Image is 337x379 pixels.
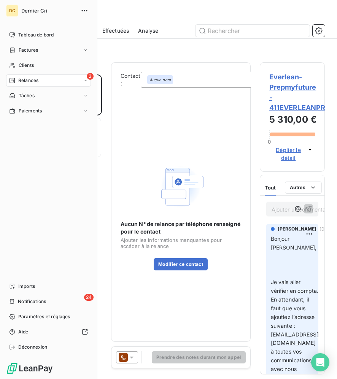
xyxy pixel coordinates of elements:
span: 0 [268,139,271,145]
span: Factures [19,47,38,54]
span: Ajouter les informations manquantes pour accéder à la relance [121,237,241,249]
div: DC [6,5,18,17]
em: Aucun nom [149,77,171,82]
img: Logo LeanPay [6,362,53,374]
button: Déplier le détail [269,145,316,162]
a: Aide [6,326,91,338]
span: Imports [18,283,35,290]
img: Empty state [156,162,205,211]
span: Dernier Cri [21,8,76,14]
span: Paiements [19,107,42,114]
span: Tableau de bord [18,32,54,38]
span: Everlean-Prepmyfuture - 411EVERLEANPREP [269,72,316,113]
h3: 5 310,00 € [269,113,316,128]
span: Clients [19,62,34,69]
span: Tâches [19,92,35,99]
span: 2 [87,73,94,80]
div: Open Intercom Messenger [311,353,329,371]
input: Rechercher [196,25,310,37]
span: Analyse [138,27,158,35]
span: Notifications [18,298,46,305]
span: Aucun N° de relance par téléphone renseigné pour le contact [121,220,241,235]
span: Tout [265,185,276,191]
span: Aide [18,328,29,335]
button: Modifier ce contact [154,258,208,270]
span: Relances [18,77,38,84]
button: Prendre des notes durant mon appel [152,351,246,363]
span: 24 [84,294,94,301]
span: Effectuées [102,27,129,35]
span: Bonjour [PERSON_NAME], [271,235,317,251]
span: [PERSON_NAME] [278,226,317,232]
span: Paramètres et réglages [18,313,70,320]
span: Déconnexion [18,344,48,351]
button: Autres [285,182,322,194]
label: Contact : [121,72,141,87]
span: Déplier le détail [272,146,305,162]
